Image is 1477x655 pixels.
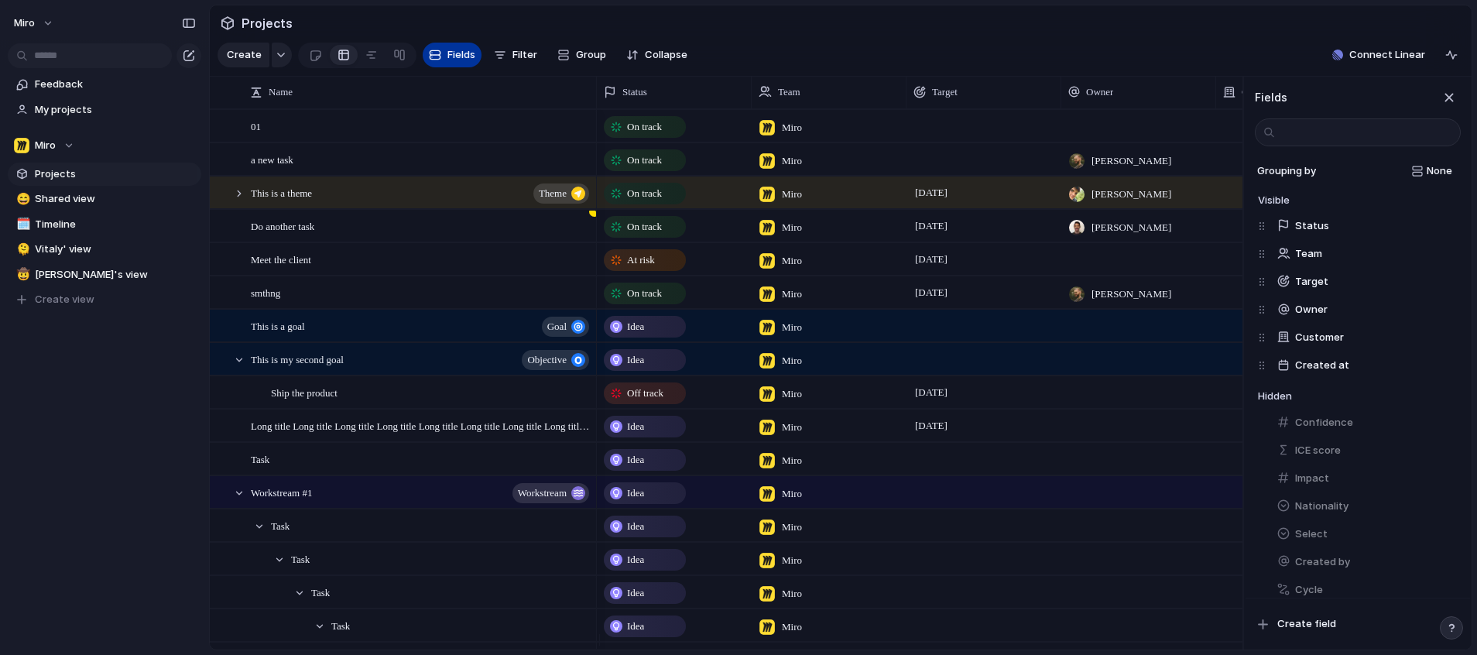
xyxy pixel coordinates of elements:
[1091,187,1171,202] span: [PERSON_NAME]
[35,102,196,118] span: My projects
[1295,582,1323,598] span: Cycle
[782,120,802,135] span: Miro
[1295,330,1344,345] span: Customer
[35,166,196,182] span: Projects
[1091,220,1171,235] span: [PERSON_NAME]
[576,47,606,63] span: Group
[627,119,662,135] span: On track
[1295,415,1353,430] span: Confidence
[16,190,27,208] div: 😄
[782,553,802,568] span: Miro
[645,47,687,63] span: Collapse
[1252,159,1461,183] button: Grouping byNone
[238,9,296,37] span: Projects
[527,349,567,371] span: objective
[8,238,201,261] a: 🫠Vitaly' view
[423,43,481,67] button: Fields
[782,520,802,535] span: Miro
[8,288,201,311] button: Create view
[16,266,27,283] div: 🤠
[911,283,951,302] span: [DATE]
[782,153,802,169] span: Miro
[782,586,802,602] span: Miro
[627,585,644,601] span: Idea
[627,219,662,235] span: On track
[1326,43,1431,67] button: Connect Linear
[782,453,802,468] span: Miro
[522,350,589,370] button: objective
[932,84,958,100] span: Target
[627,419,644,434] span: Idea
[1270,269,1461,294] button: Target
[782,320,802,335] span: Miro
[547,316,567,338] span: goal
[782,253,802,269] span: Miro
[782,220,802,235] span: Miro
[8,213,201,236] a: 🗓️Timeline
[627,252,655,268] span: At risk
[622,84,647,100] span: Status
[911,217,951,235] span: [DATE]
[1427,163,1452,179] span: None
[271,516,290,534] span: Task
[782,486,802,502] span: Miro
[627,552,644,568] span: Idea
[251,283,280,301] span: smthng
[291,550,310,568] span: Task
[782,420,802,435] span: Miro
[1295,443,1341,458] span: ICE score
[1258,352,1461,379] div: Created at
[1349,47,1425,63] span: Connect Linear
[542,317,589,337] button: goal
[227,47,262,63] span: Create
[1270,242,1461,266] button: Team
[518,482,567,504] span: workstream
[251,317,305,334] span: This is a goal
[1091,286,1171,302] span: [PERSON_NAME]
[1270,466,1461,491] button: Impact
[251,417,591,434] span: Long title Long title Long title Long title Long title Long title Long title Long title Long titl...
[512,483,589,503] button: workstream
[14,191,29,207] button: 😄
[16,215,27,233] div: 🗓️
[1255,89,1287,105] h3: Fields
[627,619,644,634] span: Idea
[251,217,314,235] span: Do another task
[627,352,644,368] span: Idea
[1258,193,1461,208] h4: Visible
[911,250,951,269] span: [DATE]
[1295,358,1349,373] span: Created at
[251,483,312,501] span: Workstream #1
[1295,554,1350,570] span: Created by
[488,43,543,67] button: Filter
[1270,325,1461,350] button: Customer
[782,386,802,402] span: Miro
[627,452,644,468] span: Idea
[14,217,29,232] button: 🗓️
[782,286,802,302] span: Miro
[533,183,589,204] button: theme
[1250,611,1465,637] button: Create field
[35,267,196,283] span: [PERSON_NAME]'s view
[1258,212,1461,240] div: Status
[1270,578,1461,602] button: Cycle
[35,191,196,207] span: Shared view
[627,485,644,501] span: Idea
[447,47,475,63] span: Fields
[620,43,694,67] button: Collapse
[1086,84,1113,100] span: Owner
[782,619,802,635] span: Miro
[778,84,800,100] span: Team
[512,47,537,63] span: Filter
[1295,526,1328,542] span: Select
[8,187,201,211] div: 😄Shared view
[7,11,62,36] button: miro
[8,134,201,157] button: Miro
[627,186,662,201] span: On track
[8,263,201,286] a: 🤠[PERSON_NAME]'s view
[251,183,312,201] span: This is a theme
[35,77,196,92] span: Feedback
[14,267,29,283] button: 🤠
